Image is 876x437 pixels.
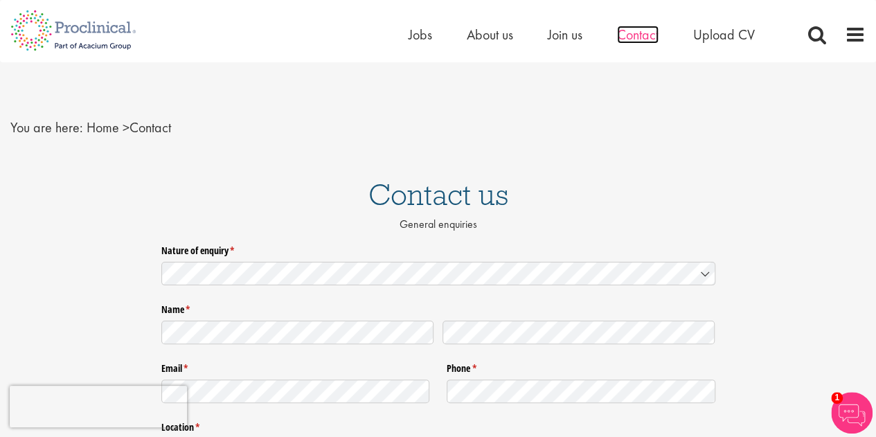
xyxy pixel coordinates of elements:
label: Nature of enquiry [161,239,715,257]
a: Contact [617,26,659,44]
span: 1 [831,392,843,404]
a: Join us [548,26,582,44]
span: You are here: [10,118,83,136]
iframe: reCAPTCHA [10,386,187,427]
label: Email [161,357,430,375]
span: > [123,118,129,136]
input: Last [443,321,715,344]
a: About us [467,26,513,44]
a: Jobs [409,26,432,44]
input: First [161,321,434,344]
img: Chatbot [831,392,873,434]
span: Contact [87,118,171,136]
label: Phone [447,357,715,375]
a: Upload CV [693,26,755,44]
legend: Name [161,298,715,316]
a: breadcrumb link to Home [87,118,119,136]
legend: Location [161,416,715,434]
